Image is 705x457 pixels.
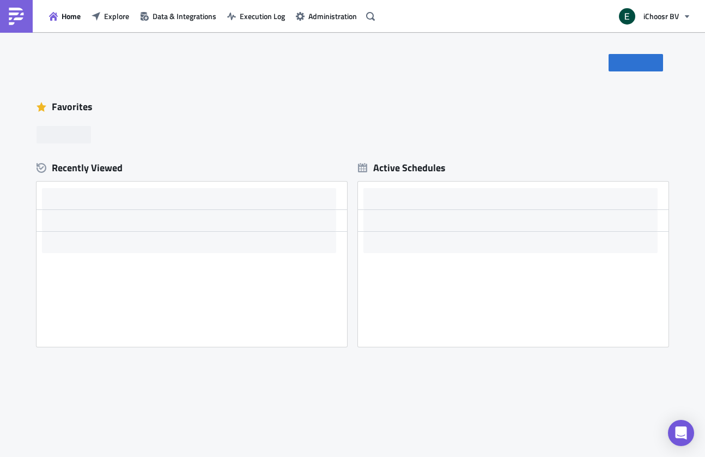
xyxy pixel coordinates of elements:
[308,10,357,22] span: Administration
[612,4,697,28] button: iChoosr BV
[8,8,25,25] img: PushMetrics
[62,10,81,22] span: Home
[643,10,679,22] span: iChoosr BV
[222,8,290,25] button: Execution Log
[290,8,362,25] button: Administration
[240,10,285,22] span: Execution Log
[668,420,694,446] div: Open Intercom Messenger
[618,7,636,26] img: Avatar
[135,8,222,25] button: Data & Integrations
[153,10,216,22] span: Data & Integrations
[37,160,347,176] div: Recently Viewed
[104,10,129,22] span: Explore
[37,99,668,115] div: Favorites
[358,161,446,174] div: Active Schedules
[86,8,135,25] button: Explore
[44,8,86,25] button: Home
